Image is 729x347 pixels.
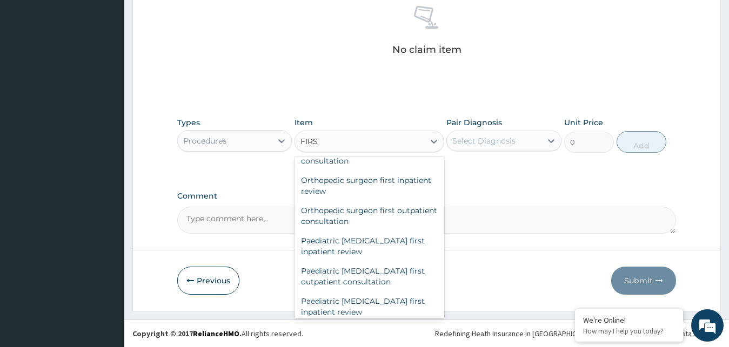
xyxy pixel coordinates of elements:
[177,5,203,31] div: Minimize live chat window
[63,105,149,214] span: We're online!
[295,291,444,322] div: Paediatric [MEDICAL_DATA] first inpatient review
[435,328,721,339] div: Redefining Heath Insurance in [GEOGRAPHIC_DATA] using Telemedicine and Data Science!
[583,315,675,325] div: We're Online!
[183,135,226,146] div: Procedures
[295,231,444,261] div: Paediatric [MEDICAL_DATA] first inpatient review
[446,117,502,128] label: Pair Diagnosis
[177,118,200,127] label: Types
[193,329,239,338] a: RelianceHMO
[611,267,676,295] button: Submit
[295,117,313,128] label: Item
[452,135,516,146] div: Select Diagnosis
[5,232,206,270] textarea: Type your message and hit 'Enter'
[177,192,677,201] label: Comment
[124,319,729,347] footer: All rights reserved.
[583,326,675,336] p: How may I help you today?
[392,44,462,55] p: No claim item
[564,117,603,128] label: Unit Price
[617,131,666,153] button: Add
[295,261,444,291] div: Paediatric [MEDICAL_DATA] first outpatient consultation
[56,60,182,74] div: Chat with us now
[132,329,242,338] strong: Copyright © 2017 .
[295,171,444,201] div: Orthopedic surgeon first inpatient review
[177,267,239,295] button: Previous
[295,201,444,231] div: Orthopedic surgeon first outpatient consultation
[20,54,44,81] img: d_794563401_company_1708531726252_794563401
